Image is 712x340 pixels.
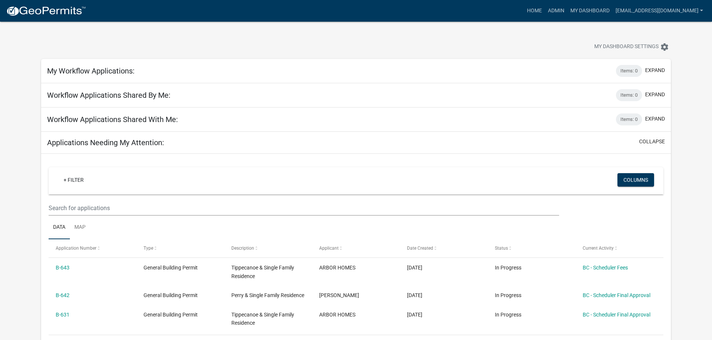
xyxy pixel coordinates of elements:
[545,4,567,18] a: Admin
[49,200,559,216] input: Search for applications
[617,173,654,187] button: Columns
[319,246,339,251] span: Applicant
[613,4,706,18] a: [EMAIL_ADDRESS][DOMAIN_NAME]
[407,312,422,318] span: 07/17/2025
[400,239,488,257] datatable-header-cell: Date Created
[47,138,164,147] h5: Applications Needing My Attention:
[144,312,198,318] span: General Building Permit
[594,43,659,52] span: My Dashboard Settings
[231,265,294,279] span: Tippecanoe & Single Family Residence
[319,292,359,298] span: Shane Weist
[487,239,575,257] datatable-header-cell: Status
[583,312,650,318] a: BC - Scheduler Final Approval
[56,265,70,271] a: B-643
[312,239,400,257] datatable-header-cell: Applicant
[144,265,198,271] span: General Building Permit
[660,43,669,52] i: settings
[47,115,178,124] h5: Workflow Applications Shared With Me:
[495,292,521,298] span: In Progress
[144,292,198,298] span: General Building Permit
[49,239,136,257] datatable-header-cell: Application Number
[583,265,628,271] a: BC - Scheduler Fees
[231,246,254,251] span: Description
[616,65,642,77] div: Items: 0
[56,312,70,318] a: B-631
[495,265,521,271] span: In Progress
[319,265,355,271] span: ARBOR HOMES
[319,312,355,318] span: ARBOR HOMES
[56,246,96,251] span: Application Number
[224,239,312,257] datatable-header-cell: Description
[144,246,153,251] span: Type
[645,66,665,74] button: expand
[58,173,90,187] a: + Filter
[231,312,294,326] span: Tippecanoe & Single Family Residence
[56,292,70,298] a: B-642
[616,89,642,101] div: Items: 0
[407,246,433,251] span: Date Created
[575,239,663,257] datatable-header-cell: Current Activity
[645,91,665,99] button: expand
[645,115,665,123] button: expand
[524,4,545,18] a: Home
[495,246,508,251] span: Status
[231,292,304,298] span: Perry & Single Family Residence
[47,91,170,100] h5: Workflow Applications Shared By Me:
[407,265,422,271] span: 08/11/2025
[49,216,70,240] a: Data
[407,292,422,298] span: 08/09/2025
[136,239,224,257] datatable-header-cell: Type
[639,138,665,146] button: collapse
[583,292,650,298] a: BC - Scheduler Final Approval
[70,216,90,240] a: Map
[583,246,614,251] span: Current Activity
[495,312,521,318] span: In Progress
[47,66,135,75] h5: My Workflow Applications:
[616,113,642,125] div: Items: 0
[567,4,613,18] a: My Dashboard
[588,40,675,54] button: My Dashboard Settingssettings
